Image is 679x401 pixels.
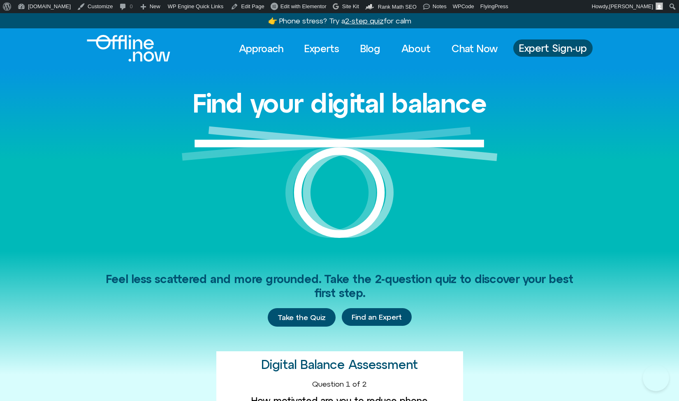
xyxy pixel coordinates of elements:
a: About [394,39,438,58]
a: Find an Expert [342,308,412,326]
nav: Menu [232,39,505,58]
span: Find an Expert [352,313,402,321]
span: Feel less scattered and more grounded. Take the 2-question quiz to discover your best first step. [106,272,573,300]
span: Edit with Elementor [280,3,327,9]
u: 2-step quiz [345,16,384,25]
span: Site Kit [342,3,359,9]
a: Chat Now [444,39,505,58]
h1: Find your digital balance [192,89,487,118]
a: Experts [297,39,347,58]
span: [PERSON_NAME] [609,3,653,9]
h2: Digital Balance Assessment [261,358,418,371]
img: offline.now [87,35,170,62]
iframe: Botpress [643,365,669,391]
span: Expert Sign-up [519,43,587,53]
a: Blog [353,39,388,58]
div: Logo [87,35,156,62]
span: Rank Math SEO [378,4,417,10]
a: 👉 Phone stress? Try a2-step quizfor calm [268,16,411,25]
div: Question 1 of 2 [223,380,457,389]
span: Take the Quiz [278,313,326,322]
a: Approach [232,39,291,58]
a: Expert Sign-up [513,39,593,57]
a: Take the Quiz [268,308,336,327]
